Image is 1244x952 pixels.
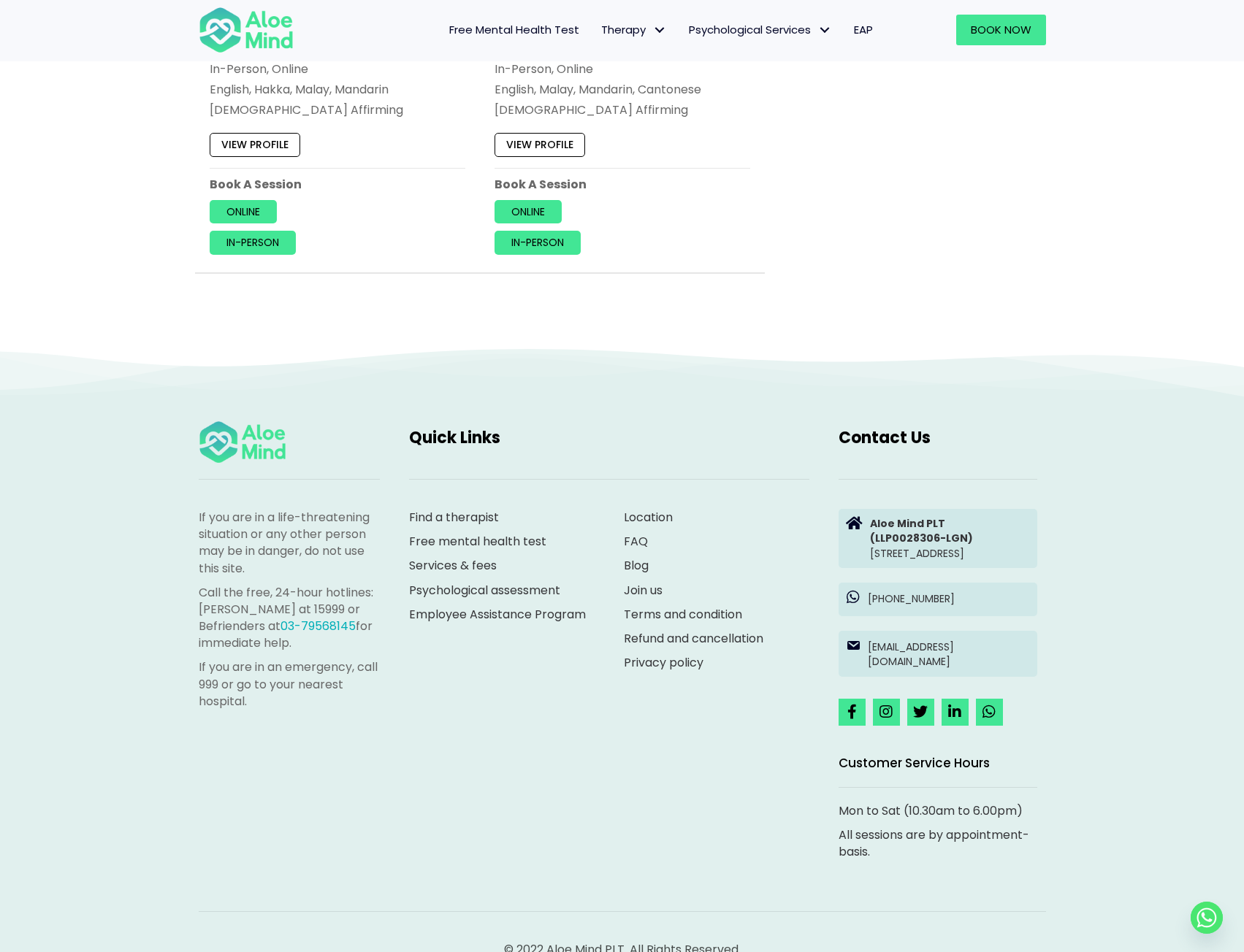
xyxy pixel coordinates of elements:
a: Blog [624,557,649,574]
span: Quick Links [409,426,500,449]
a: FAQ [624,533,648,550]
a: Employee Assistance Program [409,606,586,623]
a: Book Now [956,15,1046,45]
span: Psychological Services [689,22,832,37]
p: If you are in an emergency, call 999 or go to your nearest hospital. [199,659,380,710]
a: Location [624,509,673,526]
div: In-Person, Online [495,61,750,77]
a: Join us [624,582,663,599]
div: In-Person, Online [210,61,465,77]
a: Privacy policy [624,654,703,671]
span: Therapy: submenu [649,20,671,41]
a: In-person [495,231,581,254]
p: Mon to Sat (10.30am to 6.00pm) [839,802,1037,819]
a: Online [495,200,562,223]
span: Free Mental Health Test [449,22,579,37]
span: Book Now [971,22,1031,37]
a: Psychological assessment [409,582,560,599]
p: Call the free, 24-hour hotlines: [PERSON_NAME] at 15999 or Befrienders at for immediate help. [199,584,380,652]
nav: Menu [313,15,884,45]
span: Customer Service Hours [839,754,990,772]
p: [STREET_ADDRESS] [870,516,1030,561]
a: Find a therapist [409,509,499,526]
a: Free Mental Health Test [438,15,590,45]
p: English, Malay, Mandarin, Cantonese [495,81,750,98]
a: EAP [843,15,884,45]
p: Book A Session [210,175,465,192]
a: TherapyTherapy: submenu [590,15,678,45]
a: Psychological ServicesPsychological Services: submenu [678,15,843,45]
a: View profile [495,133,585,156]
a: [PHONE_NUMBER] [839,583,1037,616]
span: Psychological Services: submenu [814,20,836,41]
a: [EMAIL_ADDRESS][DOMAIN_NAME] [839,631,1037,677]
a: View profile [210,133,300,156]
a: Terms and condition [624,606,742,623]
p: [PHONE_NUMBER] [868,591,1030,606]
p: All sessions are by appointment-basis. [839,826,1037,860]
span: Contact Us [839,426,931,449]
strong: Aloe Mind PLT [870,516,945,531]
p: English, Hakka, Malay, Mandarin [210,81,465,98]
p: [EMAIL_ADDRESS][DOMAIN_NAME] [868,640,1030,669]
a: In-person [210,231,296,254]
p: Book A Session [495,175,750,192]
p: If you are in a life-threatening situation or any other person may be in danger, do not use this ... [199,509,380,577]
a: Free mental health test [409,533,546,550]
span: EAP [854,22,873,37]
a: Aloe Mind PLT(LLP0028306-LGN)[STREET_ADDRESS] [839,509,1037,568]
div: [DEMOGRAPHIC_DATA] Affirming [495,101,750,118]
div: [DEMOGRAPHIC_DATA] Affirming [210,101,465,118]
strong: (LLP0028306-LGN) [870,531,973,545]
a: Services & fees [409,557,497,574]
img: Aloe mind Logo [199,420,286,464]
img: Aloe mind Logo [199,6,294,54]
a: Whatsapp [1191,902,1223,934]
a: 03-79568145 [281,618,356,634]
span: Therapy [601,22,667,37]
a: Online [210,200,277,223]
a: Refund and cancellation [624,630,763,647]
